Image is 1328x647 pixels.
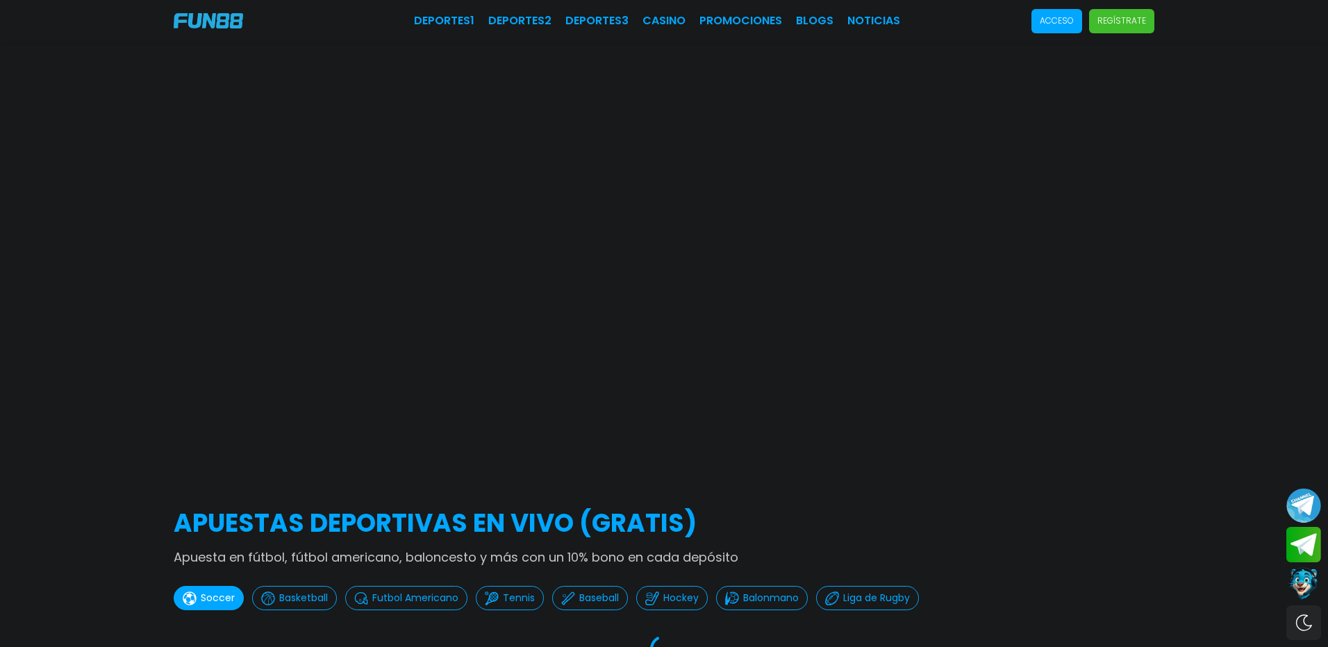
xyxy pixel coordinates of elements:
a: Promociones [699,12,782,29]
p: Basketball [279,591,328,605]
a: Deportes1 [414,12,474,29]
p: Tennis [503,591,535,605]
button: Balonmano [716,586,808,610]
button: Join telegram channel [1286,487,1321,523]
button: Contact customer service [1286,566,1321,602]
p: Apuesta en fútbol, fútbol americano, baloncesto y más con un 10% bono en cada depósito [174,548,1154,566]
a: BLOGS [796,12,833,29]
a: CASINO [642,12,686,29]
div: Switch theme [1286,605,1321,640]
button: Hockey [636,586,708,610]
a: Deportes2 [488,12,551,29]
button: Tennis [476,586,544,610]
p: Balonmano [743,591,799,605]
p: Acceso [1040,15,1074,27]
p: Baseball [579,591,619,605]
button: Join telegram [1286,527,1321,563]
a: Deportes3 [565,12,629,29]
p: Regístrate [1097,15,1146,27]
p: Hockey [663,591,699,605]
img: Company Logo [174,13,243,28]
button: Soccer [174,586,244,610]
button: Basketball [252,586,337,610]
button: Liga de Rugby [816,586,919,610]
button: Futbol Americano [345,586,467,610]
button: Baseball [552,586,628,610]
p: Futbol Americano [372,591,458,605]
p: Liga de Rugby [843,591,910,605]
p: Soccer [201,591,235,605]
a: NOTICIAS [847,12,900,29]
h2: APUESTAS DEPORTIVAS EN VIVO (gratis) [174,505,1154,542]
